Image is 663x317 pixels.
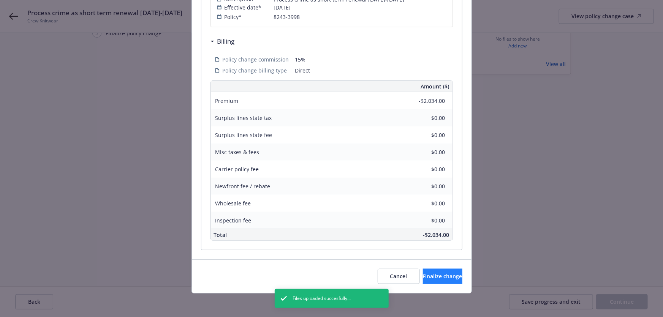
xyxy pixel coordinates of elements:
[295,55,448,63] span: 15%
[274,3,291,11] span: [DATE]
[400,215,450,226] input: 0.00
[423,231,449,238] span: -$2,034.00
[421,82,449,90] span: Amount ($)
[390,273,407,280] span: Cancel
[423,269,462,284] button: Finalize change
[225,3,262,11] span: Effective date*
[293,295,351,302] span: Files uploaded succesfully...
[215,183,271,190] span: Newfront fee / rebate
[378,269,420,284] button: Cancel
[225,13,242,21] span: Policy*
[215,148,260,156] span: Misc taxes & fees
[223,66,287,74] span: Policy change billing type
[400,95,450,107] input: 0.00
[400,129,450,141] input: 0.00
[400,181,450,192] input: 0.00
[423,273,462,280] span: Finalize change
[274,13,300,21] span: 8243-3998
[210,36,235,46] div: Billing
[400,112,450,124] input: 0.00
[215,217,252,224] span: Inspection fee
[400,164,450,175] input: 0.00
[214,231,227,238] span: Total
[215,114,272,121] span: Surplus lines state tax
[215,97,239,104] span: Premium
[400,198,450,209] input: 0.00
[400,147,450,158] input: 0.00
[217,36,235,46] h3: Billing
[215,200,251,207] span: Wholesale fee
[215,131,272,139] span: Surplus lines state fee
[215,166,259,173] span: Carrier policy fee
[223,55,289,63] span: Policy change commission
[295,66,448,74] span: Direct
